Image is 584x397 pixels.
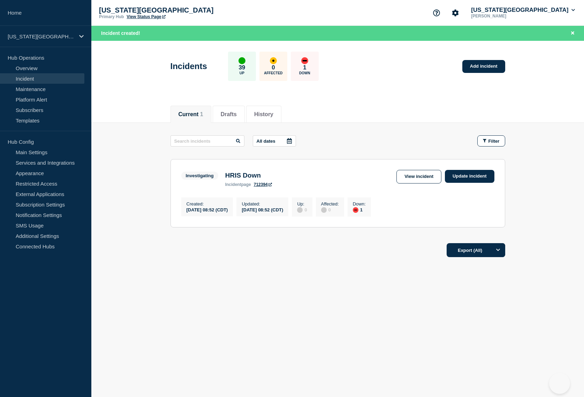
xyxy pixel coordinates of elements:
p: 1 [303,64,306,71]
div: up [238,57,245,64]
p: Up [240,71,244,75]
a: View Status Page [127,14,165,19]
span: incident [225,182,241,187]
p: Down : [353,201,366,207]
div: down [353,207,358,213]
h3: HRIS Down [225,172,272,179]
button: History [254,111,273,118]
a: 712394 [254,182,272,187]
div: [DATE] 08:52 (CDT) [242,207,283,212]
p: Down [299,71,310,75]
p: Affected : [321,201,339,207]
div: 0 [321,207,339,213]
button: Filter [477,135,505,147]
div: 0 [297,207,307,213]
div: disabled [297,207,303,213]
button: Export (All) [447,243,505,257]
button: All dates [253,135,296,147]
a: Add incident [462,60,505,73]
p: All dates [257,138,275,144]
p: [PERSON_NAME] [470,14,542,18]
input: Search incidents [170,135,244,147]
p: Created : [187,201,228,207]
div: affected [270,57,277,64]
div: down [301,57,308,64]
button: Account settings [448,6,463,20]
p: [US_STATE][GEOGRAPHIC_DATA] [8,33,75,39]
button: Current 1 [179,111,203,118]
h1: Incidents [170,61,207,71]
button: [US_STATE][GEOGRAPHIC_DATA] [470,7,576,14]
button: Close banner [568,29,577,37]
div: disabled [321,207,327,213]
button: Options [491,243,505,257]
span: Investigating [181,172,218,180]
div: 1 [353,207,366,213]
span: 1 [200,111,203,117]
p: Up : [297,201,307,207]
p: page [225,182,251,187]
p: Updated : [242,201,283,207]
p: Primary Hub [99,14,124,19]
p: Affected [264,71,282,75]
button: Drafts [221,111,237,118]
span: Filter [488,138,500,144]
p: 0 [272,64,275,71]
p: [US_STATE][GEOGRAPHIC_DATA] [99,6,238,14]
iframe: Help Scout Beacon - Open [549,373,570,394]
a: View incident [396,170,441,183]
p: 39 [238,64,245,71]
a: Update incident [445,170,494,183]
span: Incident created! [101,30,140,36]
button: Support [429,6,444,20]
div: [DATE] 08:52 (CDT) [187,207,228,212]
